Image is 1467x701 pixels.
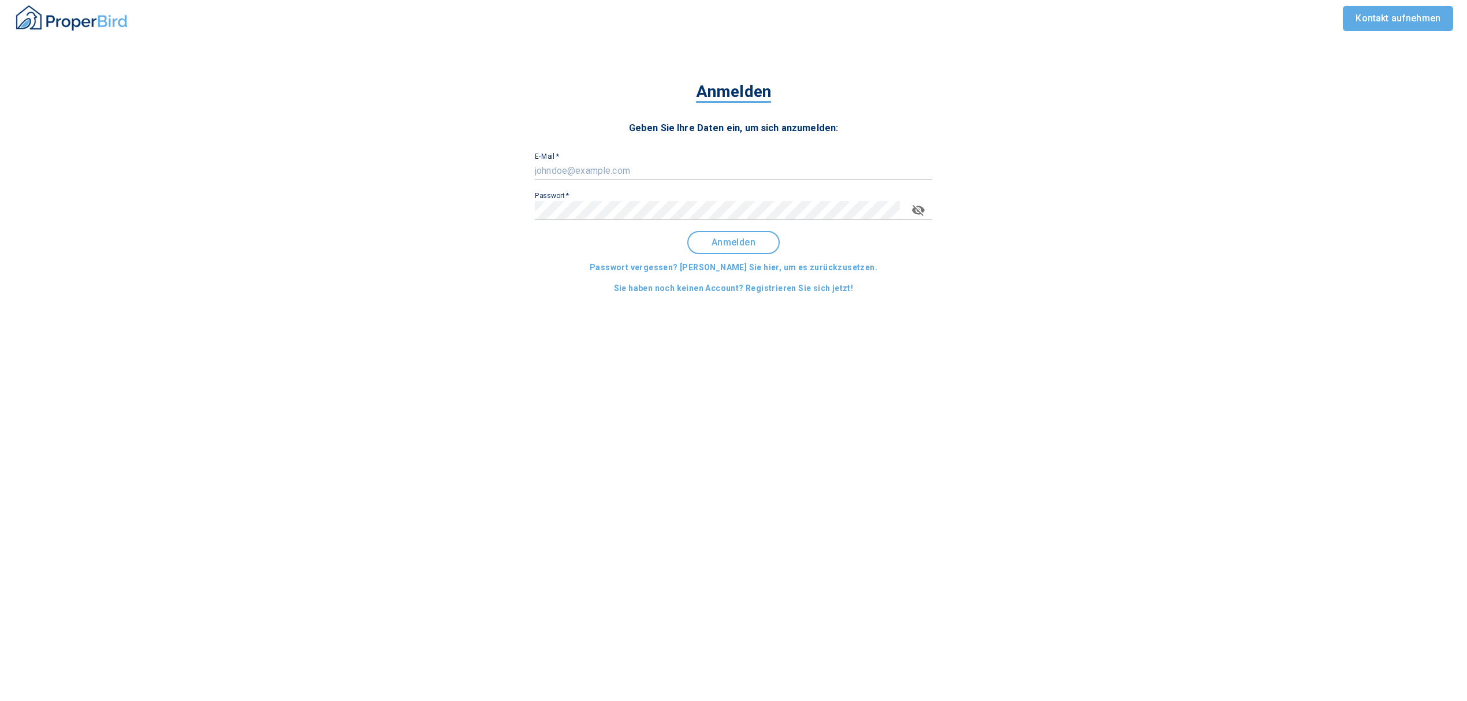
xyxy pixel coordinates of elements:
[614,281,854,296] span: Sie haben noch keinen Account? Registrieren Sie sich jetzt!
[14,1,129,37] button: ProperBird Logo and Home Button
[535,153,559,160] label: E-Mail
[14,3,129,32] img: ProperBird Logo and Home Button
[609,278,858,299] button: Sie haben noch keinen Account? Registrieren Sie sich jetzt!
[904,196,932,224] button: toggle password visibility
[1343,6,1453,31] a: Kontakt aufnehmen
[585,257,882,278] button: Passwort vergessen? [PERSON_NAME] Sie hier, um es zurückzusetzen.
[590,260,877,275] span: Passwort vergessen? [PERSON_NAME] Sie hier, um es zurückzusetzen.
[696,82,771,103] span: Anmelden
[698,237,769,248] span: Anmelden
[535,162,932,180] input: johndoe@example.com
[687,231,780,254] button: Anmelden
[629,122,839,133] span: Geben Sie Ihre Daten ein, um sich anzumelden:
[535,192,569,199] label: Passwort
